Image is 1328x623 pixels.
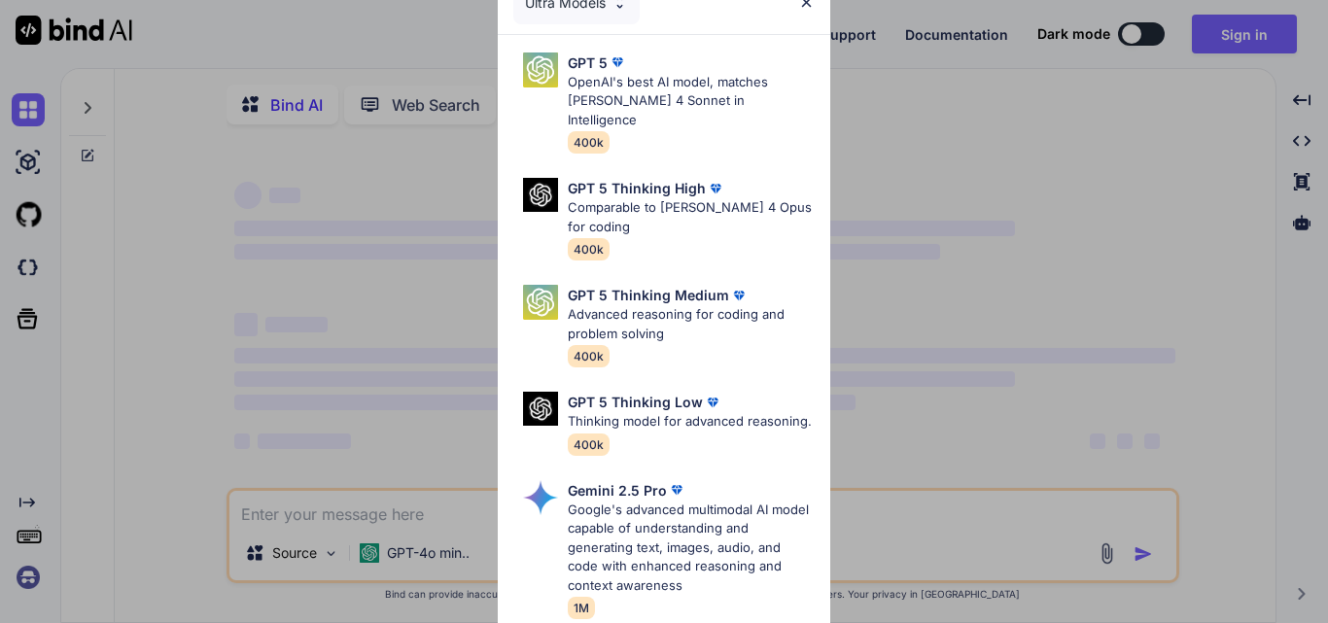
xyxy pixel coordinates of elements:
[568,597,595,619] span: 1M
[729,286,749,305] img: premium
[568,501,815,596] p: Google's advanced multimodal AI model capable of understanding and generating text, images, audio...
[568,52,608,73] p: GPT 5
[523,480,558,515] img: Pick Models
[706,179,725,198] img: premium
[568,392,703,412] p: GPT 5 Thinking Low
[523,52,558,87] img: Pick Models
[608,52,627,72] img: premium
[568,131,610,154] span: 400k
[568,238,610,260] span: 400k
[568,433,610,456] span: 400k
[568,412,812,432] p: Thinking model for advanced reasoning.
[523,392,558,426] img: Pick Models
[667,480,686,500] img: premium
[703,393,722,412] img: premium
[523,285,558,320] img: Pick Models
[568,73,815,130] p: OpenAI's best AI model, matches [PERSON_NAME] 4 Sonnet in Intelligence
[568,480,667,501] p: Gemini 2.5 Pro
[568,305,815,343] p: Advanced reasoning for coding and problem solving
[568,198,815,236] p: Comparable to [PERSON_NAME] 4 Opus for coding
[568,178,706,198] p: GPT 5 Thinking High
[568,345,610,367] span: 400k
[523,178,558,212] img: Pick Models
[568,285,729,305] p: GPT 5 Thinking Medium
